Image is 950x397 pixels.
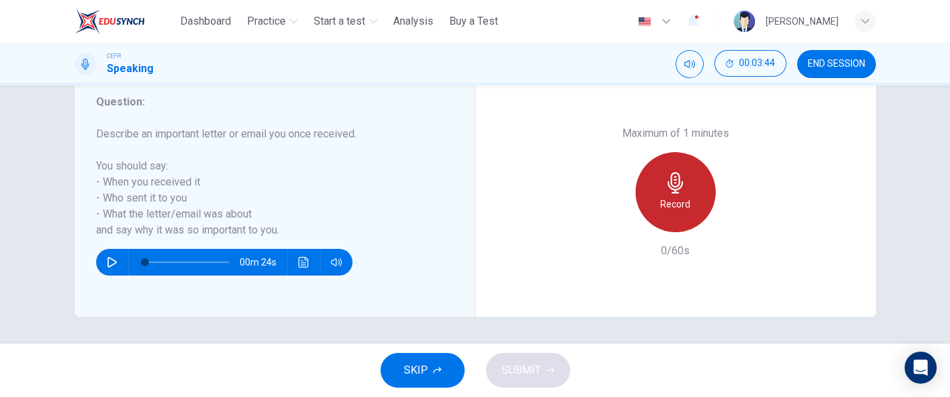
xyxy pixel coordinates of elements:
button: Click to see the audio transcription [293,249,314,276]
button: Buy a Test [444,9,503,33]
div: [PERSON_NAME] [766,13,839,29]
h6: 0/60s [661,243,690,259]
h6: Record [660,196,690,212]
span: 00m 24s [240,249,287,276]
span: CEFR [107,51,121,61]
div: Hide [714,50,786,78]
button: SKIP [381,353,465,388]
span: 00:03:44 [739,58,775,69]
span: SKIP [404,361,428,380]
button: Dashboard [175,9,236,33]
span: END SESSION [808,59,865,69]
button: END SESSION [797,50,876,78]
h1: Speaking [107,61,154,77]
span: Dashboard [180,13,231,29]
div: Mute [676,50,704,78]
span: Start a test [314,13,365,29]
button: Analysis [388,9,439,33]
span: Analysis [393,13,433,29]
a: ELTC logo [75,8,176,35]
span: Practice [247,13,286,29]
h6: Maximum of 1 minutes [622,125,729,141]
button: 00:03:44 [714,50,786,77]
img: Profile picture [734,11,755,32]
button: Start a test [308,9,383,33]
span: Buy a Test [449,13,498,29]
button: Practice [242,9,303,33]
h6: Describe an important letter or email you once received. You should say: - When you received it -... [96,126,437,238]
h6: Question : [96,94,437,110]
img: en [636,17,653,27]
button: Record [636,152,716,232]
div: Open Intercom Messenger [905,352,937,384]
img: ELTC logo [75,8,145,35]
